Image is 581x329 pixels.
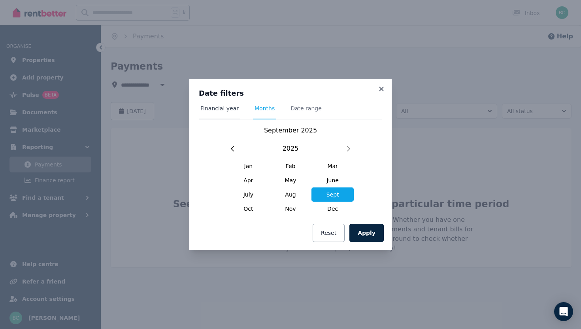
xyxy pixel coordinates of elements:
button: Reset [313,224,345,242]
span: Mar [311,159,354,173]
span: 2025 [283,144,299,153]
span: Apr [227,173,270,187]
div: Open Intercom Messenger [554,302,573,321]
span: Aug [270,187,312,202]
span: Date range [290,104,322,112]
span: Oct [227,202,270,216]
span: Jan [227,159,270,173]
h3: Date filters [199,89,382,98]
nav: Tabs [199,104,382,119]
span: Months [255,104,275,112]
span: June [311,173,354,187]
span: May [270,173,312,187]
span: Sept [311,187,354,202]
span: July [227,187,270,202]
span: Nov [270,202,312,216]
span: Feb [270,159,312,173]
button: Apply [349,224,384,242]
span: September 2025 [264,127,317,134]
span: Financial year [200,104,239,112]
span: Dec [311,202,354,216]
